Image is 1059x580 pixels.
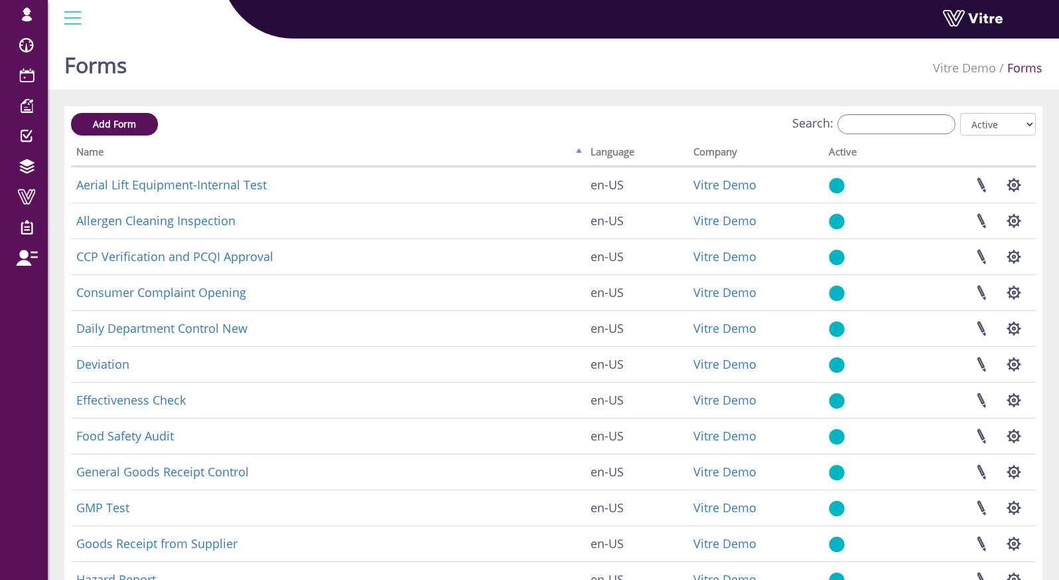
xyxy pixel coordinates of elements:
[585,239,688,274] td: en-US
[76,392,186,408] a: Effectiveness Check
[585,310,688,346] td: en-US
[693,320,756,336] a: Vitre Demo
[829,393,845,409] img: yes
[76,248,273,264] a: CCP Verification and PCQI Approval
[585,454,688,490] td: en-US
[693,248,756,264] a: Vitre Demo
[693,356,756,372] a: Vitre Demo
[829,357,845,373] img: yes
[829,213,845,230] img: yes
[829,285,845,302] img: yes
[792,114,955,134] label: Search:
[693,284,756,300] a: Vitre Demo
[76,284,246,300] a: Consumer Complaint Opening
[585,274,688,310] td: en-US
[585,167,688,203] td: en-US
[829,500,845,517] img: yes
[693,500,756,516] a: Vitre Demo
[829,429,845,445] img: yes
[76,500,129,516] a: GMP Test
[76,356,129,372] a: Deviation
[585,418,688,454] td: en-US
[76,177,267,193] a: Aerial Lift Equipment-Internal Test
[829,536,845,553] img: yes
[693,213,756,229] a: Vitre Demo
[585,382,688,418] td: en-US
[93,118,136,130] span: Add Form
[829,249,845,266] img: yes
[585,346,688,382] td: en-US
[76,320,247,336] a: Daily Department Control New
[71,142,585,167] th: Name: activate to sort column descending
[76,464,249,480] a: General Goods Receipt Control
[693,392,756,408] a: Vitre Demo
[585,490,688,526] td: en-US
[829,177,845,194] img: yes
[64,33,127,90] h1: Forms
[829,321,845,338] img: yes
[693,177,756,193] a: Vitre Demo
[585,203,688,239] td: en-US
[585,142,688,167] th: Language
[829,464,845,481] img: yes
[76,428,174,444] a: Food Safety Audit
[933,60,996,76] a: Vitre Demo
[76,213,236,229] a: Allergen Cleaning Inspection
[71,113,158,136] a: Add Form
[996,60,1042,77] li: Forms
[693,428,756,444] a: Vitre Demo
[693,464,756,480] a: Vitre Demo
[585,526,688,561] td: en-US
[693,535,756,551] a: Vitre Demo
[688,142,824,167] th: Company
[837,114,955,134] input: Search:
[823,142,894,167] th: Active
[76,535,238,551] a: Goods Receipt from Supplier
